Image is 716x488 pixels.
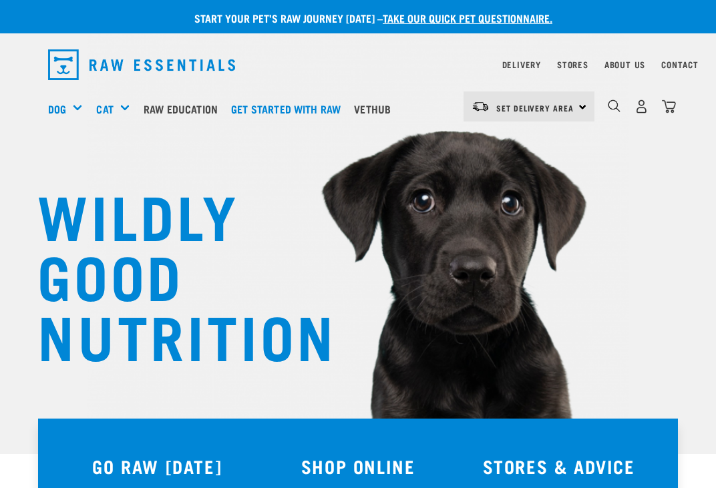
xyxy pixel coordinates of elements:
[662,99,676,113] img: home-icon@2x.png
[635,99,649,113] img: user.png
[48,101,66,117] a: Dog
[351,82,401,136] a: Vethub
[608,99,620,112] img: home-icon-1@2x.png
[228,82,351,136] a: Get started with Raw
[96,101,113,117] a: Cat
[557,62,588,67] a: Stores
[65,456,250,477] h3: GO RAW [DATE]
[383,15,552,21] a: take our quick pet questionnaire.
[604,62,645,67] a: About Us
[466,456,651,477] h3: STORES & ADVICE
[48,49,235,80] img: Raw Essentials Logo
[472,101,490,113] img: van-moving.png
[502,62,541,67] a: Delivery
[661,62,699,67] a: Contact
[37,44,679,85] nav: dropdown navigation
[266,456,451,477] h3: SHOP ONLINE
[496,105,574,110] span: Set Delivery Area
[140,82,228,136] a: Raw Education
[37,184,305,364] h1: WILDLY GOOD NUTRITION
